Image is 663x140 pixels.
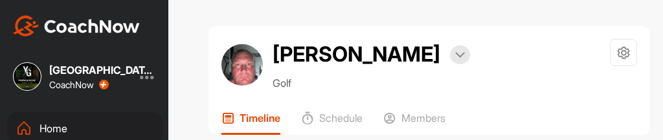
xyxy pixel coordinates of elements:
[273,75,470,91] p: Golf
[455,52,465,58] img: arrow-down
[49,80,109,90] div: CoachNow
[13,62,41,91] img: square_ecc5f242988f1f143b7d33d1fb2549c7.jpg
[221,44,263,86] img: avatar
[401,111,445,124] p: Members
[273,39,440,70] h2: [PERSON_NAME]
[319,111,363,124] p: Schedule
[240,111,280,124] p: Timeline
[13,16,140,36] img: CoachNow
[49,65,153,75] div: [GEOGRAPHIC_DATA]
